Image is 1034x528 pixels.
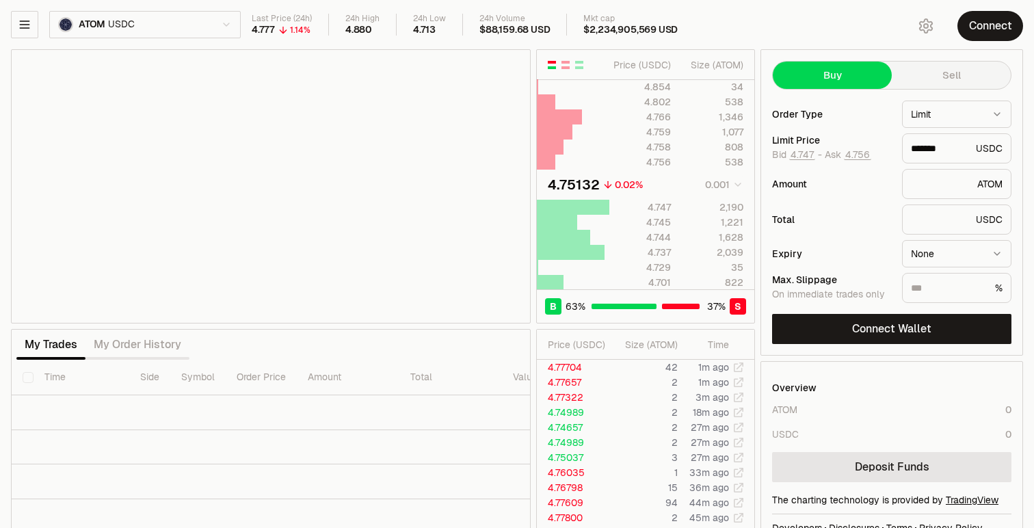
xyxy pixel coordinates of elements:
div: 4.756 [610,155,671,169]
span: B [550,300,557,313]
button: Buy [773,62,892,89]
td: 2 [610,405,678,420]
td: 4.74989 [537,405,610,420]
td: 2 [610,420,678,435]
div: 1.14% [290,25,310,36]
time: 27m ago [691,451,729,464]
div: Total [772,215,891,224]
div: 4.701 [610,276,671,289]
time: 18m ago [693,406,729,419]
div: On immediate trades only [772,289,891,301]
div: Time [689,338,729,352]
span: Bid - [772,149,822,161]
button: Limit [902,101,1011,128]
div: 1,346 [682,110,743,124]
div: Last Price (24h) [252,14,312,24]
td: 4.74657 [537,420,610,435]
img: ATOM Logo [59,18,72,31]
div: 0 [1005,403,1011,417]
button: Show Buy Orders Only [574,60,585,70]
div: The charting technology is provided by [772,493,1011,507]
div: 4.737 [610,246,671,259]
td: 2 [610,390,678,405]
td: 4.74989 [537,435,610,450]
button: Sell [892,62,1011,89]
button: 0.001 [701,176,743,193]
div: 4.777 [252,24,275,36]
button: Connect Wallet [772,314,1011,344]
td: 4.77322 [537,390,610,405]
th: Total [399,360,502,395]
td: 4.77800 [537,510,610,525]
div: 4.729 [610,261,671,274]
th: Symbol [170,360,226,395]
th: Amount [297,360,399,395]
button: Show Sell Orders Only [560,60,571,70]
span: USDC [108,18,134,31]
div: Mkt cap [583,14,678,24]
div: Size ( ATOM ) [682,58,743,72]
td: 42 [610,360,678,375]
div: 24h Low [413,14,446,24]
div: 4.880 [345,24,372,36]
iframe: Financial Chart [12,50,530,323]
div: Max. Slippage [772,275,891,285]
div: Amount [772,179,891,189]
div: Order Type [772,109,891,119]
time: 27m ago [691,436,729,449]
div: 34 [682,80,743,94]
div: USDC [772,427,799,441]
time: 36m ago [689,481,729,494]
button: Show Buy and Sell Orders [546,60,557,70]
div: USDC [902,204,1011,235]
time: 45m ago [689,512,729,524]
button: 4.747 [789,149,815,160]
time: 33m ago [689,466,729,479]
time: 27m ago [691,421,729,434]
button: My Trades [16,331,85,358]
td: 4.77609 [537,495,610,510]
td: 4.76035 [537,465,610,480]
button: My Order History [85,331,189,358]
time: 1m ago [698,361,729,373]
div: 4.758 [610,140,671,154]
div: 808 [682,140,743,154]
td: 1 [610,465,678,480]
td: 4.77657 [537,375,610,390]
div: 4.713 [413,24,436,36]
div: 24h Volume [479,14,550,24]
div: 35 [682,261,743,274]
div: ATOM [902,169,1011,199]
td: 3 [610,450,678,465]
time: 44m ago [689,497,729,509]
div: 2,039 [682,246,743,259]
div: Limit Price [772,135,891,145]
td: 2 [610,435,678,450]
div: USDC [902,133,1011,163]
time: 1m ago [698,376,729,388]
div: 4.759 [610,125,671,139]
a: Deposit Funds [772,452,1011,482]
div: Size ( ATOM ) [621,338,678,352]
td: 2 [610,375,678,390]
time: 3m ago [695,391,729,404]
span: 37 % [707,300,726,313]
span: 63 % [566,300,585,313]
div: 4.854 [610,80,671,94]
div: 4.802 [610,95,671,109]
div: 4.744 [610,230,671,244]
button: Select all [23,372,34,383]
div: Price ( USDC ) [610,58,671,72]
div: 822 [682,276,743,289]
div: 1,221 [682,215,743,229]
td: 2 [610,510,678,525]
div: 1,077 [682,125,743,139]
button: Connect [957,11,1023,41]
td: 94 [610,495,678,510]
span: Ask [825,149,871,161]
div: 538 [682,155,743,169]
div: % [902,273,1011,303]
td: 4.77704 [537,360,610,375]
div: 538 [682,95,743,109]
div: 0 [1005,427,1011,441]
